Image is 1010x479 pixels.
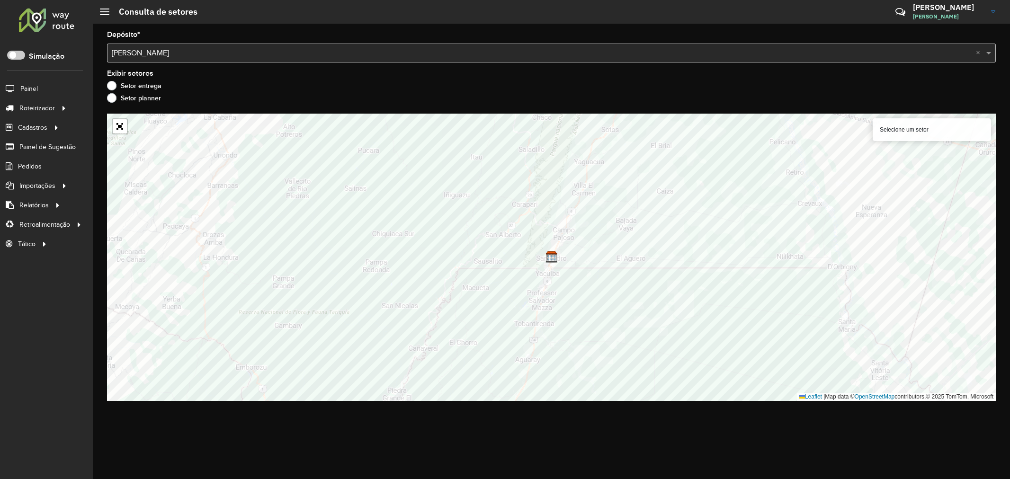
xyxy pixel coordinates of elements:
label: Setor planner [107,93,161,103]
label: Simulação [29,51,64,62]
span: Tático [18,239,36,249]
span: | [823,393,825,400]
span: Retroalimentação [19,220,70,230]
h3: [PERSON_NAME] [913,3,984,12]
span: Clear all [976,47,984,59]
span: Roteirizador [19,103,55,113]
h2: Consulta de setores [109,7,197,17]
span: Pedidos [18,161,42,171]
span: Importações [19,181,55,191]
a: Leaflet [799,393,822,400]
span: Painel de Sugestão [19,142,76,152]
span: Relatórios [19,200,49,210]
div: Map data © contributors,© 2025 TomTom, Microsoft [797,393,996,401]
span: Painel [20,84,38,94]
a: Contato Rápido [890,2,911,22]
a: Abrir mapa em tela cheia [113,119,127,133]
a: OpenStreetMap [855,393,895,400]
label: Depósito [107,29,140,40]
span: [PERSON_NAME] [913,12,984,21]
div: Selecione um setor [873,118,991,141]
span: Cadastros [18,123,47,133]
label: Setor entrega [107,81,161,90]
label: Exibir setores [107,68,153,79]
